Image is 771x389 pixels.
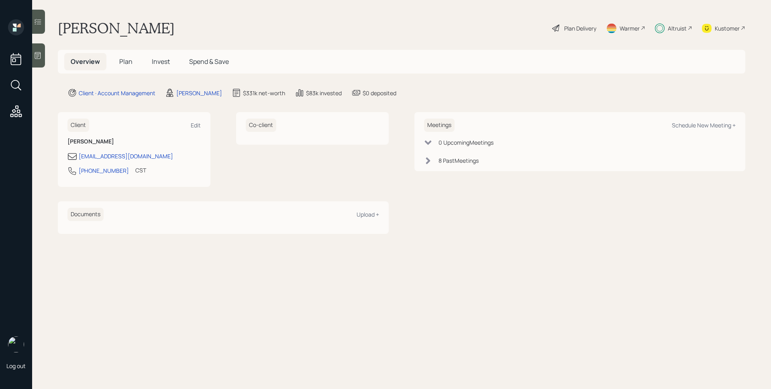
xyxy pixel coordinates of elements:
h6: Documents [67,208,104,221]
div: Client · Account Management [79,89,155,97]
h6: Co-client [246,119,276,132]
span: Invest [152,57,170,66]
div: $83k invested [306,89,342,97]
h6: Client [67,119,89,132]
h6: Meetings [424,119,455,132]
div: Upload + [357,211,379,218]
h1: [PERSON_NAME] [58,19,175,37]
div: [PERSON_NAME] [176,89,222,97]
div: Warmer [620,24,640,33]
div: CST [135,166,146,174]
div: $0 deposited [363,89,396,97]
div: Log out [6,362,26,370]
div: Edit [191,121,201,129]
h6: [PERSON_NAME] [67,138,201,145]
span: Overview [71,57,100,66]
div: 0 Upcoming Meeting s [439,138,494,147]
span: Plan [119,57,133,66]
div: Schedule New Meeting + [672,121,736,129]
img: james-distasi-headshot.png [8,336,24,352]
span: Spend & Save [189,57,229,66]
div: Altruist [668,24,687,33]
div: [PHONE_NUMBER] [79,166,129,175]
div: 8 Past Meeting s [439,156,479,165]
div: [EMAIL_ADDRESS][DOMAIN_NAME] [79,152,173,160]
div: Kustomer [715,24,740,33]
div: $331k net-worth [243,89,285,97]
div: Plan Delivery [564,24,596,33]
